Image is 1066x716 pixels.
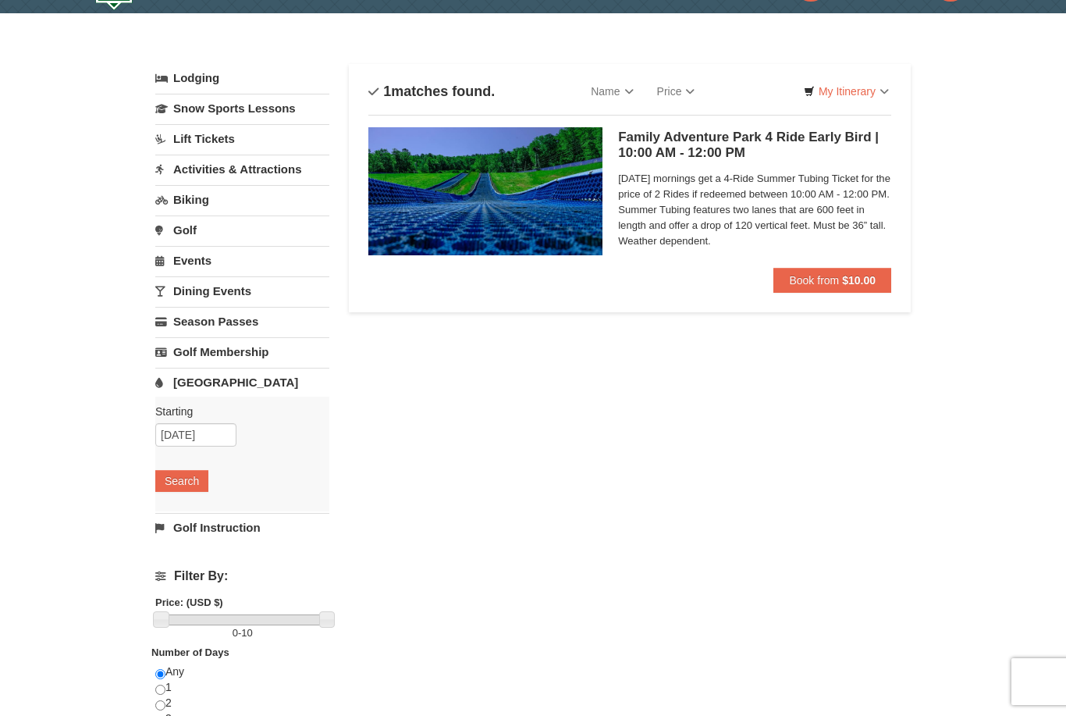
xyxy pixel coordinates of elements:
[155,307,329,336] a: Season Passes
[233,627,238,639] span: 0
[155,94,329,123] a: Snow Sports Lessons
[155,470,208,492] button: Search
[645,76,707,107] a: Price
[155,337,329,366] a: Golf Membership
[155,625,329,641] label: -
[155,513,329,542] a: Golf Instruction
[155,597,223,608] strong: Price: (USD $)
[579,76,645,107] a: Name
[155,404,318,419] label: Starting
[618,130,891,161] h5: Family Adventure Park 4 Ride Early Bird | 10:00 AM - 12:00 PM
[151,647,229,658] strong: Number of Days
[789,274,839,287] span: Book from
[155,124,329,153] a: Lift Tickets
[241,627,252,639] span: 10
[794,80,899,103] a: My Itinerary
[155,216,329,244] a: Golf
[383,84,391,99] span: 1
[155,155,329,183] a: Activities & Attractions
[155,64,329,92] a: Lodging
[842,274,876,287] strong: $10.00
[155,368,329,397] a: [GEOGRAPHIC_DATA]
[155,569,329,583] h4: Filter By:
[155,246,329,275] a: Events
[368,127,602,255] img: 6619925-18-3c99bf8f.jpg
[773,268,891,293] button: Book from $10.00
[368,84,495,99] h4: matches found.
[618,171,891,249] span: [DATE] mornings get a 4-Ride Summer Tubing Ticket for the price of 2 Rides if redeemed between 10...
[155,185,329,214] a: Biking
[155,276,329,305] a: Dining Events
